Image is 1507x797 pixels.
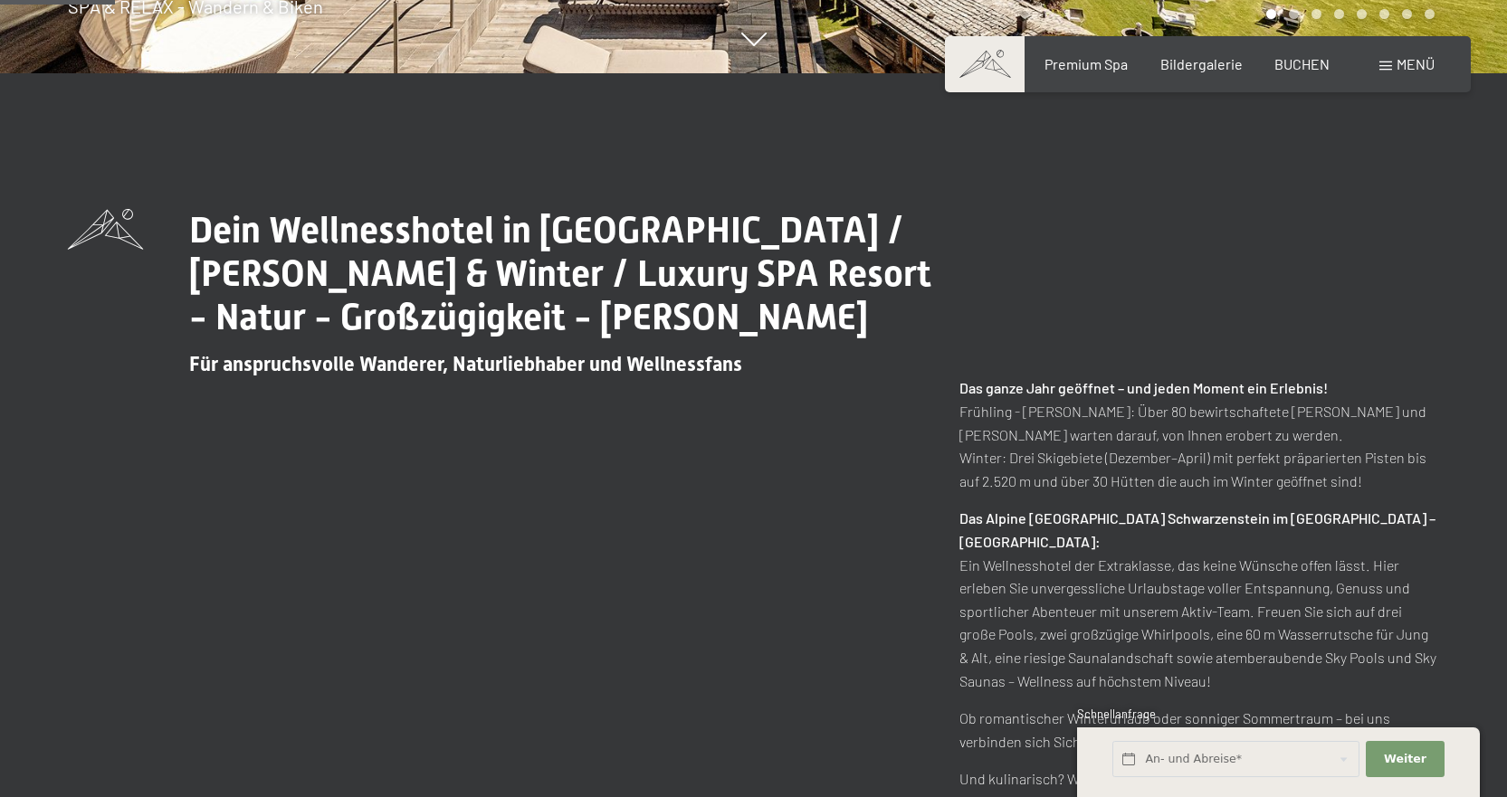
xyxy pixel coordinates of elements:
[1274,55,1330,72] a: BUCHEN
[1334,9,1344,19] div: Carousel Page 4
[1260,9,1435,19] div: Carousel Pagination
[1077,707,1156,721] span: Schnellanfrage
[189,209,931,338] span: Dein Wellnesshotel in [GEOGRAPHIC_DATA] / [PERSON_NAME] & Winter / Luxury SPA Resort - Natur - Gr...
[1266,9,1276,19] div: Carousel Page 1 (Current Slide)
[1366,741,1444,778] button: Weiter
[959,376,1439,492] p: Frühling - [PERSON_NAME]: Über 80 bewirtschaftete [PERSON_NAME] und [PERSON_NAME] warten darauf, ...
[1289,9,1299,19] div: Carousel Page 2
[1402,9,1412,19] div: Carousel Page 7
[1425,9,1435,19] div: Carousel Page 8
[959,509,1435,550] strong: Das Alpine [GEOGRAPHIC_DATA] Schwarzenstein im [GEOGRAPHIC_DATA] – [GEOGRAPHIC_DATA]:
[959,507,1439,692] p: Ein Wellnesshotel der Extraklasse, das keine Wünsche offen lässt. Hier erleben Sie unvergessliche...
[1160,55,1243,72] a: Bildergalerie
[1397,55,1435,72] span: Menü
[959,707,1439,753] p: Ob romantischer Winterurlaub oder sonniger Sommertraum – bei uns verbinden sich Sicherheit, Komfo...
[1357,9,1367,19] div: Carousel Page 5
[1384,751,1426,767] span: Weiter
[959,379,1328,396] strong: Das ganze Jahr geöffnet – und jeden Moment ein Erlebnis!
[1311,9,1321,19] div: Carousel Page 3
[189,353,742,375] span: Für anspruchsvolle Wanderer, Naturliebhaber und Wellnessfans
[1379,9,1389,19] div: Carousel Page 6
[1044,55,1128,72] a: Premium Spa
